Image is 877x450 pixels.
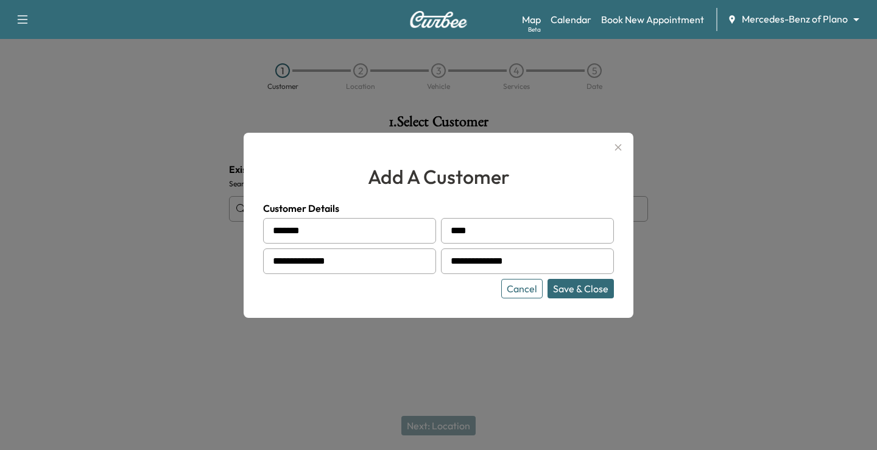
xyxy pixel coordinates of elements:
[528,25,541,34] div: Beta
[263,201,614,216] h4: Customer Details
[263,162,614,191] h2: add a customer
[548,279,614,298] button: Save & Close
[551,12,591,27] a: Calendar
[501,279,543,298] button: Cancel
[409,11,468,28] img: Curbee Logo
[742,12,848,26] span: Mercedes-Benz of Plano
[601,12,704,27] a: Book New Appointment
[522,12,541,27] a: MapBeta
